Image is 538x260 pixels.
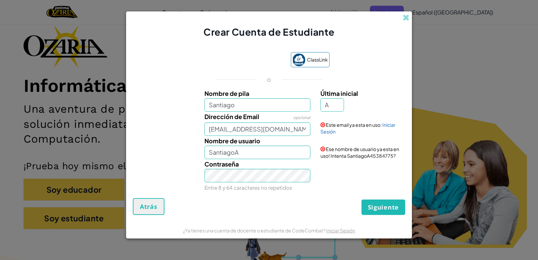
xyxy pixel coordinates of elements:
span: Ese nombre de usuario ya esta en uso! Intenta SantiagoA45384775? [320,146,399,159]
span: opcional [293,115,310,120]
span: Contraseña [204,160,239,168]
a: Iniciar Sesión [326,227,355,233]
span: Crear Cuenta de Estudiante [203,26,335,38]
span: Última inicial [320,89,358,97]
a: Iniciar Sesión [320,122,395,135]
button: Atrás [133,198,164,215]
span: ClassLink [307,55,328,65]
small: Entre 8 y 64 caracteres no repetidos [204,184,292,191]
iframe: Botón Iniciar sesión con Google [205,53,287,68]
span: Dirección de Email [204,113,259,120]
img: classlink-logo-small.png [293,53,305,66]
button: Siguiente [361,199,405,215]
span: Este email ya esta en uso: [326,122,382,128]
p: o [267,75,271,83]
span: Atrás [140,202,157,211]
span: Siguiente [368,203,399,211]
span: Nombre de usuario [204,137,260,145]
span: ¿Ya tienes una cuenta de docente o estudiante de CodeCombat? [183,227,326,233]
span: Nombre de pila [204,89,249,97]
